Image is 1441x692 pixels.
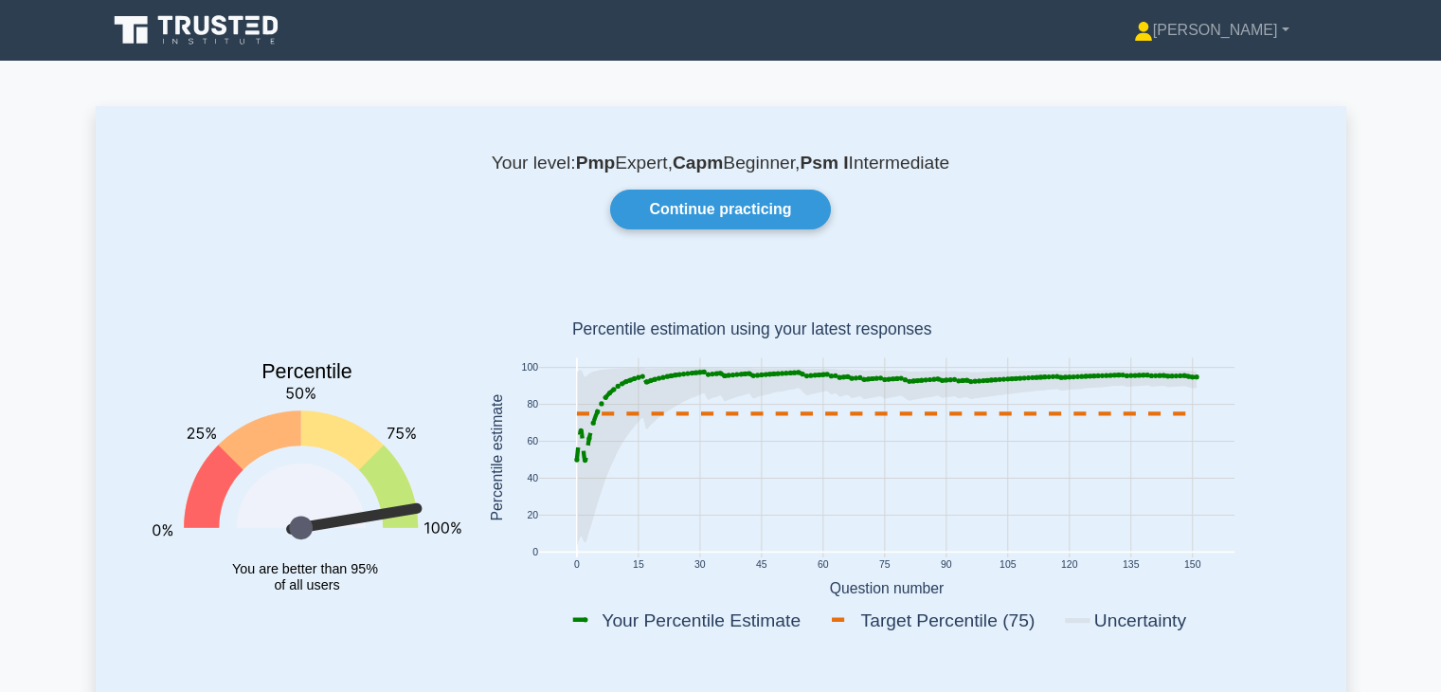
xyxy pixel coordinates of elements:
[800,153,848,173] b: Psm I
[576,153,616,173] b: Pmp
[532,548,538,558] text: 0
[694,560,706,571] text: 30
[1089,11,1335,49] a: [PERSON_NAME]
[141,152,1301,174] p: Your level: Expert, Beginner, Intermediate
[879,560,891,571] text: 75
[829,580,944,596] text: Question number
[521,363,538,373] text: 100
[488,394,504,521] text: Percentile estimate
[527,400,538,410] text: 80
[1123,560,1140,571] text: 135
[756,560,767,571] text: 45
[573,560,579,571] text: 0
[571,320,931,339] text: Percentile estimation using your latest responses
[527,511,538,521] text: 20
[818,560,829,571] text: 60
[232,561,378,576] tspan: You are better than 95%
[274,577,339,592] tspan: of all users
[633,560,644,571] text: 15
[1184,560,1201,571] text: 150
[527,474,538,484] text: 40
[1000,560,1017,571] text: 105
[261,361,352,384] text: Percentile
[610,190,830,229] a: Continue practicing
[940,560,951,571] text: 90
[527,437,538,447] text: 60
[673,153,723,173] b: Capm
[1061,560,1078,571] text: 120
